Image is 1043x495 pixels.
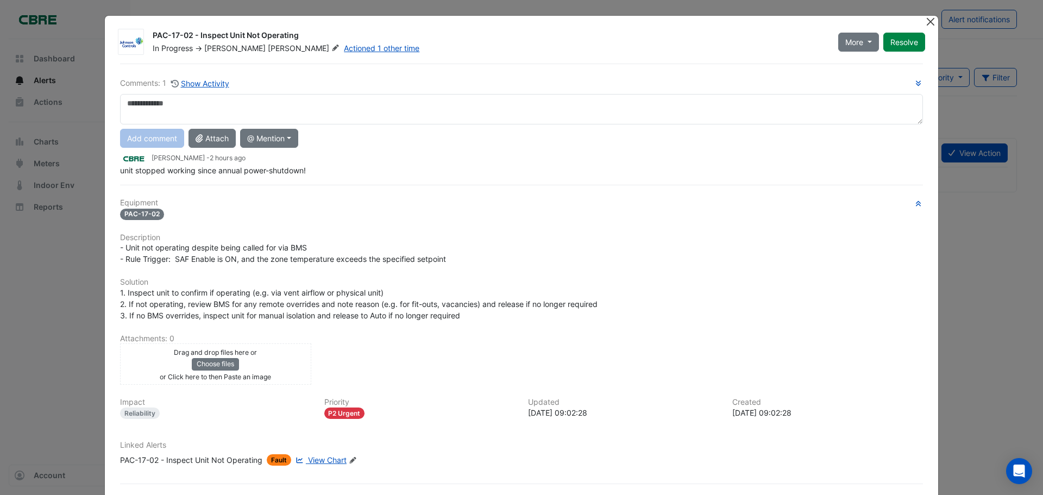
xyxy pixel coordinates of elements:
h6: Attachments: 0 [120,334,923,343]
div: P2 Urgent [324,408,365,419]
span: 2025-09-22 09:02:28 [210,154,246,162]
img: CBRE Charter Hall [120,153,147,165]
button: Resolve [883,33,925,52]
span: Fault [267,454,291,466]
span: - Unit not operating despite being called for via BMS - Rule Trigger: SAF Enable is ON, and the z... [120,243,446,264]
span: [PERSON_NAME] [204,43,266,53]
div: Reliability [120,408,160,419]
span: unit stopped working since annual power-shutdown! [120,166,306,175]
fa-icon: Edit Linked Alerts [349,456,357,465]
small: [PERSON_NAME] - [152,153,246,163]
div: PAC-17-02 - Inspect Unit Not Operating [153,30,825,43]
button: @ Mention [240,129,298,148]
h6: Impact [120,398,311,407]
h6: Solution [120,278,923,287]
small: or Click here to then Paste an image [160,373,271,381]
button: Attach [189,129,236,148]
h6: Priority [324,398,516,407]
img: Johnson Controls [118,37,143,48]
div: Comments: 1 [120,77,230,90]
h6: Description [120,233,923,242]
div: PAC-17-02 - Inspect Unit Not Operating [120,454,262,466]
h6: Updated [528,398,719,407]
span: More [845,36,863,48]
h6: Linked Alerts [120,441,923,450]
button: Choose files [192,358,239,370]
h6: Equipment [120,198,923,208]
div: [DATE] 09:02:28 [732,407,923,418]
span: View Chart [308,455,347,465]
button: More [838,33,879,52]
span: PAC-17-02 [120,209,164,220]
span: In Progress [153,43,193,53]
span: -> [195,43,202,53]
span: 1. Inspect unit to confirm if operating (e.g. via vent airflow or physical unit) 2. If not operat... [120,288,598,320]
a: Actioned 1 other time [344,43,419,53]
h6: Created [732,398,923,407]
small: Drag and drop files here or [174,348,257,356]
span: [PERSON_NAME] [268,43,342,54]
div: [DATE] 09:02:28 [528,407,719,418]
button: Close [925,16,936,27]
button: Show Activity [171,77,230,90]
div: Open Intercom Messenger [1006,458,1032,484]
a: View Chart [293,454,347,466]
